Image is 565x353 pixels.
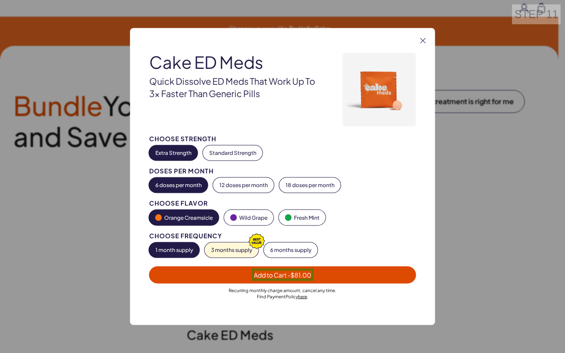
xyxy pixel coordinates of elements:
button: Wild Grape [224,210,274,225]
div: Quick dissolve ED Meds that work up to 3x faster than generic pills [149,75,318,99]
button: Extra Strength [149,146,198,161]
div: Cake ED Meds [149,53,318,71]
div: Choose Flavor [149,200,416,207]
button: 3 months supply [205,243,259,258]
div: Recurring monthly charge amount , cancel any time. Policy . [149,287,416,300]
span: Add to Cart [254,271,311,279]
button: 12 doses per month [213,178,274,193]
div: Choose Strength [149,135,416,142]
button: 1 month supply [149,243,200,258]
div: Doses per Month [149,168,416,174]
span: Find Payment [257,294,286,299]
img: Cake ED Meds [343,53,416,127]
button: Add to Cart -$81.00 [149,267,416,284]
button: Standard Strength [203,146,263,161]
button: 6 doses per month [149,178,208,193]
button: Fresh Mint [279,210,326,225]
button: 18 doses per month [279,178,341,193]
span: - $81.00 [287,271,311,279]
button: Orange Creamsicle [149,210,219,225]
button: 6 months supply [264,243,318,258]
a: here [298,294,307,299]
div: Choose Frequency [149,233,416,239]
